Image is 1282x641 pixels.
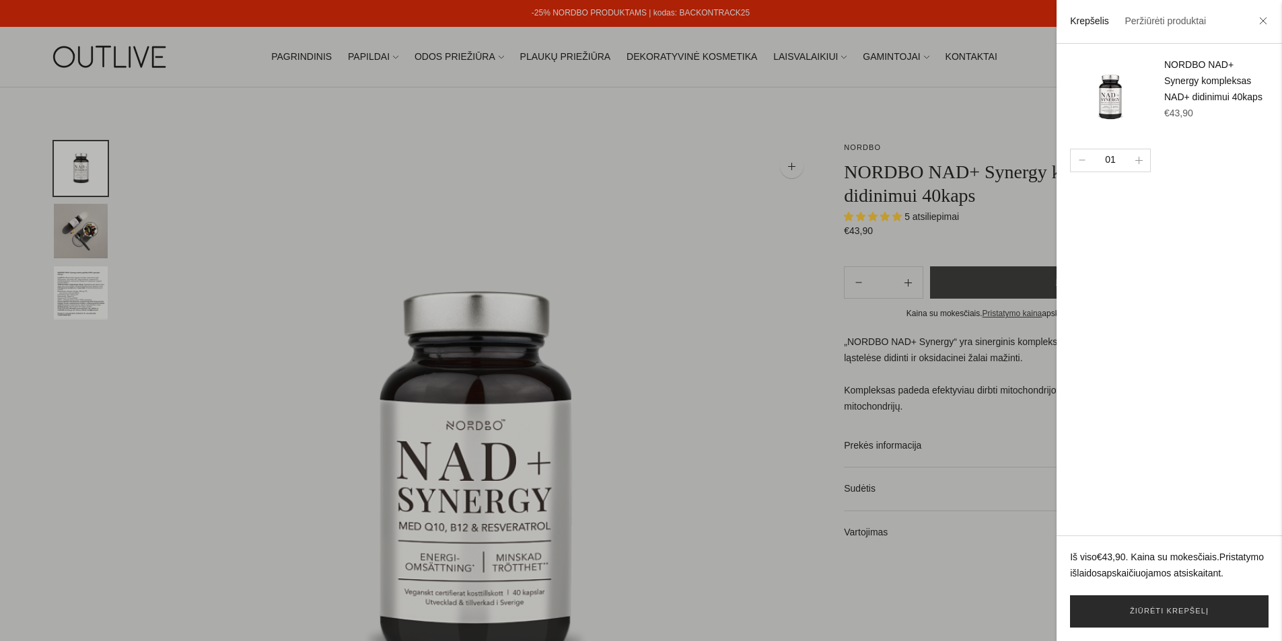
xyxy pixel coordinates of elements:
a: Žiūrėti krepšelį [1070,595,1269,628]
p: Iš viso . Kaina su mokesčiais. apskaičiuojamos atsiskaitant. [1070,550,1269,582]
span: €43,90 [1164,108,1193,118]
a: Krepšelis [1070,15,1109,26]
a: Peržiūrėti produktai [1125,15,1206,26]
div: 01 [1100,153,1121,167]
a: NORDBO NAD+ Synergy kompleksas NAD+ didinimui 40kaps [1164,59,1262,102]
span: €43,90 [1097,552,1126,562]
a: Pristatymo išlaidos [1070,552,1264,578]
img: nordbo-nad-synergy-outlive_1_200x.png [1070,57,1151,138]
